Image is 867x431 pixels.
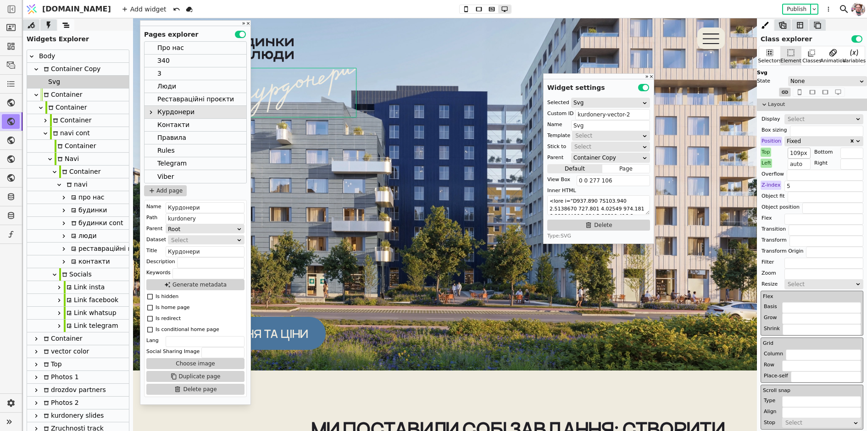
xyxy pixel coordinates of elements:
[41,397,79,409] div: Photos 2
[547,153,563,162] div: Parent
[144,80,246,93] div: Люди
[27,281,129,294] div: Link insta
[146,358,245,369] button: Choose image
[780,57,801,65] div: Element
[27,217,129,230] div: будинки cont
[547,131,570,140] div: Template
[27,166,129,178] div: Container
[64,320,118,332] div: Link telegram
[27,230,129,243] div: люди
[157,67,161,80] div: 3
[156,303,190,312] div: Is home page
[783,5,810,14] button: Publish
[27,294,129,307] div: Link facebook
[64,307,117,319] div: Link whatsup
[140,26,250,39] div: Pages explorer
[45,76,60,88] div: Svg
[144,106,246,119] div: Курдонери
[144,185,187,196] button: Add page
[156,325,219,334] div: Is conditional home page
[547,195,650,215] textarea: <lore i="D937.890 7S103.940 2.5138670 727.801 4.02549 974.181 6.88004A116.684 5.80210 416.8 5.158...
[146,279,245,290] button: Generate metadata
[27,101,129,114] div: Container
[761,236,788,245] div: Transform
[146,235,166,244] div: Dataset
[144,67,246,80] div: 3
[59,166,100,178] div: Container
[146,371,245,382] button: Duplicate page
[27,114,129,127] div: Container
[41,88,82,101] div: Container
[758,57,782,65] div: Selectors
[50,114,91,127] div: Container
[761,115,781,124] div: Display
[27,88,129,101] div: Container
[41,332,82,345] div: Container
[547,98,569,107] div: Selected
[544,79,654,93] div: Widget settings
[802,57,821,65] div: Classes
[146,224,162,233] div: Parent
[820,57,846,65] div: Animation
[27,153,129,166] div: Navi
[157,93,234,105] div: Реставраційні проєкти
[27,204,129,217] div: будинки
[768,101,863,109] span: Layout
[146,336,159,345] div: Lang
[55,153,79,165] div: Navi
[144,170,246,183] div: Viber
[144,144,246,157] div: Rules
[548,164,602,173] button: Default
[763,418,776,427] div: Stop
[761,170,785,179] div: Overflow
[763,340,861,348] h4: Grid
[761,258,775,267] div: Filter
[27,178,129,191] div: navi
[757,77,770,86] div: State
[55,140,96,152] div: Container
[761,225,787,234] div: Transition
[763,407,778,416] div: Align
[547,120,562,129] div: Name
[574,142,641,151] div: Select
[573,98,642,107] div: Svg
[157,119,189,131] div: Контакти
[23,0,116,18] a: [DOMAIN_NAME]
[27,409,129,422] div: kurdonery slides
[757,31,867,44] div: Class explorer
[144,132,246,144] div: Правила
[157,157,187,170] div: Telegram
[788,280,854,289] div: Select
[171,236,235,245] div: Select
[763,360,775,370] div: Row
[27,127,129,140] div: navi cont
[27,140,129,153] div: Container
[761,203,800,212] div: Object position
[42,4,111,15] span: [DOMAIN_NAME]
[144,55,246,67] div: З40
[59,268,92,281] div: Socials
[27,191,129,204] div: про нас
[50,127,90,139] div: navi cont
[68,243,156,255] div: реставраційні проєкти
[761,247,804,256] div: Transform Origin
[146,384,245,395] button: Delete page
[547,220,650,231] button: Delete
[146,213,157,222] div: Path
[763,313,778,322] div: Grow
[761,159,772,168] div: Left
[763,387,861,395] h4: Scroll snap
[27,76,129,88] div: Svg
[64,294,118,306] div: Link facebook
[68,191,105,204] div: про нас
[156,292,178,301] div: Is hidden
[146,347,200,356] div: Social Sharing Image
[547,175,570,184] div: View Box
[41,384,106,396] div: drozdov partners
[851,1,865,17] img: 1611404642663-DSC_1169-po-%D1%81cropped.jpg
[27,50,129,63] div: Body
[64,178,88,191] div: navi
[27,332,129,345] div: Container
